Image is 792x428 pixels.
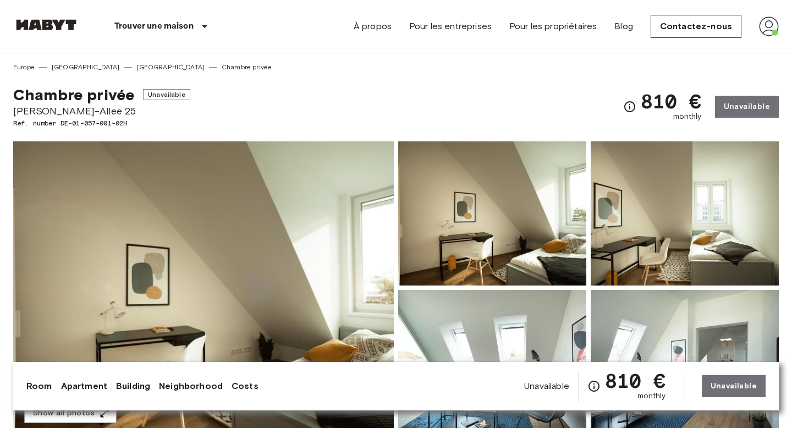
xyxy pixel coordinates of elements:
[24,403,117,424] button: Show all photos
[52,62,120,72] a: [GEOGRAPHIC_DATA]
[641,91,702,111] span: 810 €
[623,100,636,113] svg: Check cost overview for full price breakdown. Please note that discounts apply to new joiners onl...
[159,380,223,393] a: Neighborhood
[605,371,666,391] span: 810 €
[222,62,272,72] a: Chambre privée
[398,141,586,286] img: Picture of unit DE-01-057-001-02H
[13,104,190,118] span: [PERSON_NAME]-Allee 25
[759,17,779,36] img: avatar
[136,62,205,72] a: [GEOGRAPHIC_DATA]
[114,20,194,33] p: Trouver une maison
[13,19,79,30] img: Habyt
[13,62,35,72] a: Europe
[651,15,741,38] a: Contactez-nous
[614,20,633,33] a: Blog
[13,85,134,104] span: Chambre privée
[116,380,150,393] a: Building
[637,391,666,402] span: monthly
[509,20,597,33] a: Pour les propriétaires
[354,20,392,33] a: À propos
[409,20,492,33] a: Pour les entreprises
[587,380,601,393] svg: Check cost overview for full price breakdown. Please note that discounts apply to new joiners onl...
[591,141,779,286] img: Picture of unit DE-01-057-001-02H
[524,380,569,392] span: Unavailable
[143,89,190,100] span: Unavailable
[26,380,52,393] a: Room
[673,111,702,122] span: monthly
[61,380,107,393] a: Apartment
[232,380,258,393] a: Costs
[13,118,190,128] span: Ref. number DE-01-057-001-02H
